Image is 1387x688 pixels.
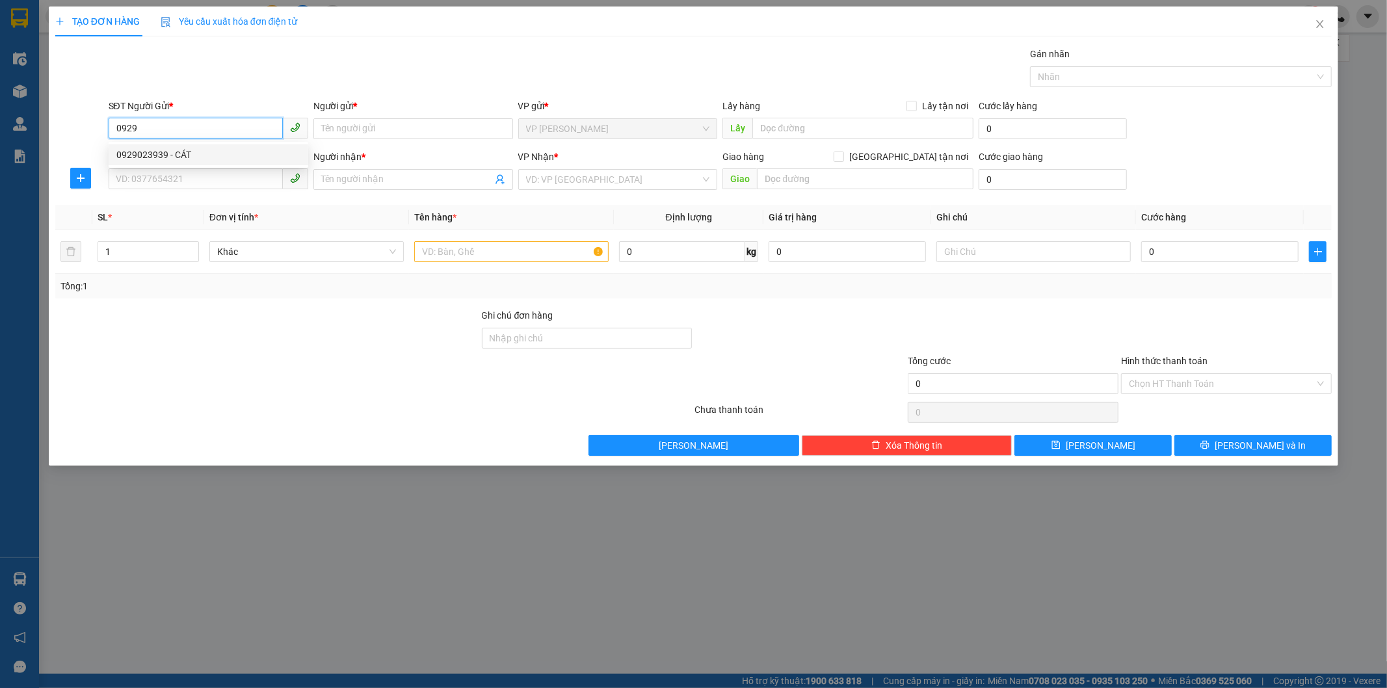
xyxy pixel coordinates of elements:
[1174,435,1332,456] button: printer[PERSON_NAME] và In
[482,310,553,321] label: Ghi chú đơn hàng
[414,212,456,222] span: Tên hàng
[769,241,926,262] input: 0
[414,241,609,262] input: VD: Bàn, Ghế
[1051,440,1061,451] span: save
[217,242,396,261] span: Khác
[752,118,973,139] input: Dọc đường
[60,241,81,262] button: delete
[70,168,91,189] button: plus
[1066,438,1135,453] span: [PERSON_NAME]
[109,144,308,165] div: 0929023939 - CÁT
[666,212,712,222] span: Định lượng
[917,99,973,113] span: Lấy tận nơi
[844,150,973,164] span: [GEOGRAPHIC_DATA] tận nơi
[757,168,973,189] input: Dọc đường
[161,17,171,27] img: icon
[871,440,880,451] span: delete
[482,328,693,349] input: Ghi chú đơn hàng
[290,122,300,133] span: phone
[722,152,764,162] span: Giao hàng
[1121,356,1208,366] label: Hình thức thanh toán
[908,356,951,366] span: Tổng cước
[98,212,108,222] span: SL
[518,152,555,162] span: VP Nhận
[161,16,298,27] span: Yêu cầu xuất hóa đơn điện tử
[1200,440,1209,451] span: printer
[769,212,817,222] span: Giá trị hàng
[71,173,90,183] span: plus
[290,173,300,183] span: phone
[745,241,758,262] span: kg
[209,212,258,222] span: Đơn vị tính
[979,101,1037,111] label: Cước lấy hàng
[979,169,1127,190] input: Cước giao hàng
[886,438,942,453] span: Xóa Thông tin
[1014,435,1172,456] button: save[PERSON_NAME]
[495,174,505,185] span: user-add
[936,241,1131,262] input: Ghi Chú
[60,279,535,293] div: Tổng: 1
[518,99,718,113] div: VP gửi
[313,99,513,113] div: Người gửi
[1030,49,1070,59] label: Gán nhãn
[109,99,308,113] div: SĐT Người Gửi
[1310,246,1326,257] span: plus
[979,152,1043,162] label: Cước giao hàng
[931,205,1136,230] th: Ghi chú
[1141,212,1186,222] span: Cước hàng
[526,119,710,139] span: VP Đức Liễu
[1302,7,1338,43] button: Close
[55,17,64,26] span: plus
[1309,241,1327,262] button: plus
[694,403,907,425] div: Chưa thanh toán
[1315,19,1325,29] span: close
[1215,438,1306,453] span: [PERSON_NAME] và In
[722,101,760,111] span: Lấy hàng
[722,118,752,139] span: Lấy
[588,435,799,456] button: [PERSON_NAME]
[55,16,140,27] span: TẠO ĐƠN HÀNG
[313,150,513,164] div: Người nhận
[802,435,1012,456] button: deleteXóa Thông tin
[116,148,300,162] div: 0929023939 - CÁT
[979,118,1127,139] input: Cước lấy hàng
[722,168,757,189] span: Giao
[659,438,728,453] span: [PERSON_NAME]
